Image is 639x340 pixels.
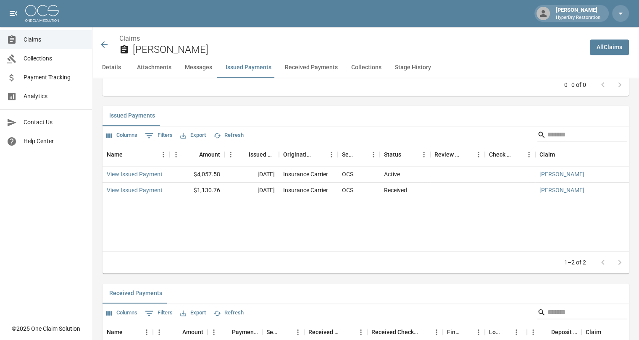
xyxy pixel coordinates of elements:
[539,170,584,178] a: [PERSON_NAME]
[103,106,629,126] div: related-list tabs
[430,326,443,338] button: Menu
[107,186,163,194] a: View Issued Payment
[24,73,85,82] span: Payment Tracking
[224,148,237,161] button: Menu
[278,58,344,78] button: Received Payments
[103,106,162,126] button: Issued Payments
[107,170,163,178] a: View Issued Payment
[123,149,134,160] button: Sort
[539,186,584,194] a: [PERSON_NAME]
[103,283,169,303] button: Received Payments
[489,143,511,166] div: Check Number
[344,58,388,78] button: Collections
[5,5,22,22] button: open drawer
[279,143,338,166] div: Originating From
[418,148,430,161] button: Menu
[552,6,604,21] div: [PERSON_NAME]
[511,149,523,160] button: Sort
[143,129,175,142] button: Show filters
[523,148,535,161] button: Menu
[24,137,85,146] span: Help Center
[178,306,208,319] button: Export
[12,324,80,333] div: © 2025 One Claim Solution
[510,326,523,338] button: Menu
[170,183,224,199] div: $1,130.76
[157,148,170,161] button: Menu
[283,170,328,178] div: Insurance Carrier
[170,167,224,183] div: $4,057.58
[355,326,367,338] button: Menu
[388,58,438,78] button: Stage History
[133,44,583,56] h2: [PERSON_NAME]
[130,58,178,78] button: Attachments
[485,143,535,166] div: Check Number
[283,143,313,166] div: Originating From
[104,306,139,319] button: Select columns
[92,58,639,78] div: anchor tabs
[380,143,430,166] div: Status
[24,54,85,63] span: Collections
[171,326,182,338] button: Sort
[355,149,367,160] button: Sort
[25,5,59,22] img: ocs-logo-white-transparent.png
[367,148,380,161] button: Menu
[460,149,472,160] button: Sort
[434,143,460,166] div: Review Status
[283,186,328,194] div: Insurance Carrier
[24,92,85,101] span: Analytics
[224,143,279,166] div: Issued Date
[107,143,123,166] div: Name
[92,58,130,78] button: Details
[208,326,220,338] button: Menu
[211,306,246,319] button: Refresh
[220,326,232,338] button: Sort
[280,326,292,338] button: Sort
[601,326,613,338] button: Sort
[153,326,166,338] button: Menu
[103,283,629,303] div: related-list tabs
[460,326,472,338] button: Sort
[539,143,555,166] div: Claim
[343,326,355,338] button: Sort
[103,143,170,166] div: Name
[211,129,246,142] button: Refresh
[342,170,353,178] div: OCS
[187,149,199,160] button: Sort
[292,326,304,338] button: Menu
[104,129,139,142] button: Select columns
[539,326,551,338] button: Sort
[178,129,208,142] button: Export
[564,81,586,89] p: 0–0 of 0
[119,34,140,42] a: Claims
[119,34,583,44] nav: breadcrumb
[143,306,175,320] button: Show filters
[224,167,279,183] div: [DATE]
[527,326,539,338] button: Menu
[590,39,629,55] a: AllClaims
[472,326,485,338] button: Menu
[472,148,485,161] button: Menu
[219,58,278,78] button: Issued Payments
[537,306,627,321] div: Search
[237,149,249,160] button: Sort
[178,58,219,78] button: Messages
[384,186,407,194] div: Received
[170,143,224,166] div: Amount
[170,148,182,161] button: Menu
[556,14,600,21] p: HyperDry Restoration
[564,258,586,267] p: 1–2 of 2
[224,183,279,199] div: [DATE]
[342,143,355,166] div: Sent To
[430,143,485,166] div: Review Status
[384,143,401,166] div: Status
[501,326,513,338] button: Sort
[140,326,153,338] button: Menu
[199,143,220,166] div: Amount
[24,118,85,127] span: Contact Us
[555,149,567,160] button: Sort
[338,143,380,166] div: Sent To
[537,128,627,143] div: Search
[418,326,430,338] button: Sort
[342,186,353,194] div: OCS
[313,149,325,160] button: Sort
